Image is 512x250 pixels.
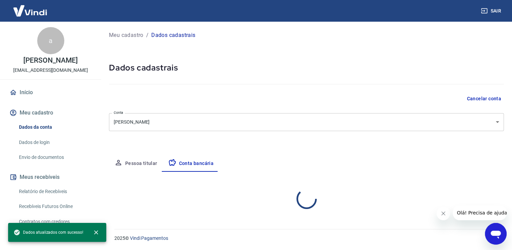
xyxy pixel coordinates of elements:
span: Olá! Precisa de ajuda? [4,5,57,10]
p: / [146,31,149,39]
a: Vindi Pagamentos [130,235,168,241]
iframe: Fechar mensagem [437,207,450,220]
a: Recebíveis Futuros Online [16,200,93,213]
iframe: Mensagem da empresa [453,205,507,220]
a: Relatório de Recebíveis [16,185,93,199]
button: close [89,225,104,240]
a: Contratos com credores [16,215,93,229]
a: Envio de documentos [16,150,93,164]
button: Meus recebíveis [8,170,93,185]
span: Dados atualizados com sucesso! [14,229,83,236]
button: Cancelar conta [464,92,504,105]
a: Dados da conta [16,120,93,134]
button: Sair [480,5,504,17]
p: Dados cadastrais [151,31,195,39]
p: [PERSON_NAME] [23,57,77,64]
a: Dados de login [16,136,93,149]
p: [EMAIL_ADDRESS][DOMAIN_NAME] [13,67,88,74]
a: Início [8,85,93,100]
iframe: Botão para abrir a janela de mensagens [485,223,507,245]
button: Pessoa titular [109,155,163,172]
h5: Dados cadastrais [109,62,504,73]
a: Meu cadastro [109,31,143,39]
button: Conta bancária [163,155,219,172]
div: [PERSON_NAME] [109,113,504,131]
p: 2025 © [114,235,496,242]
img: Vindi [8,0,52,21]
button: Meu cadastro [8,105,93,120]
label: Conta [114,110,123,115]
div: a [37,27,64,54]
